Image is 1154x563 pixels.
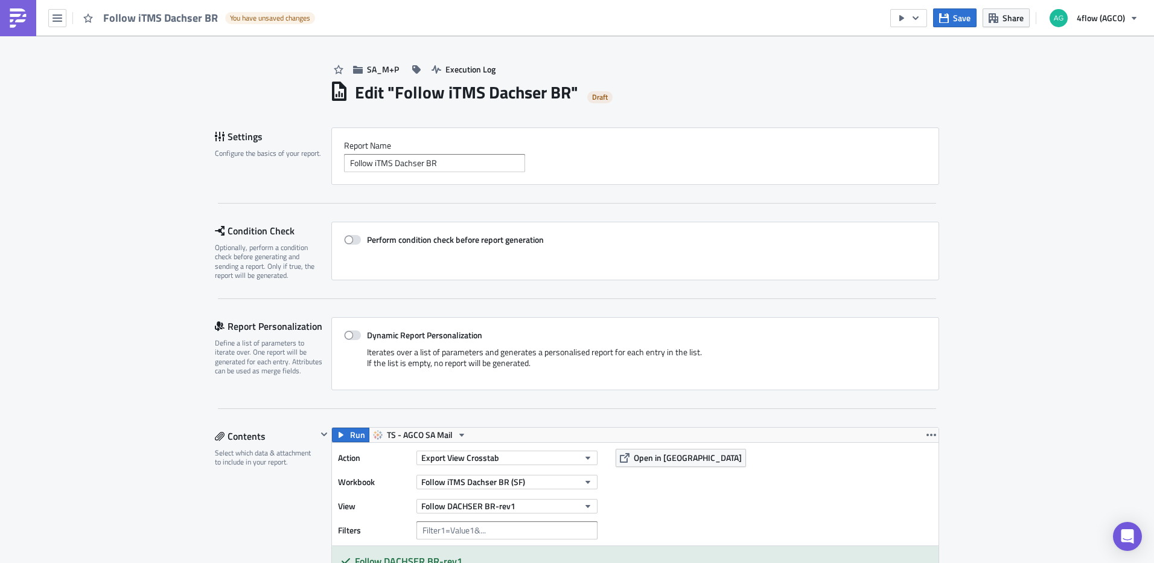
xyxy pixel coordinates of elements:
[103,11,219,25] span: Follow iTMS Dachser BR
[215,243,324,280] div: Optionally, perform a condition check before generating and sending a report. Only if true, the r...
[387,428,453,442] span: TS - AGCO SA Mail
[344,140,926,151] label: Report Nam﻿e
[215,427,317,445] div: Contents
[317,427,331,442] button: Hide content
[355,82,578,103] h1: Edit " Follow iTMS Dachser BR "
[1003,11,1024,24] span: Share
[1048,8,1069,28] img: Avatar
[347,60,405,79] button: SA_M+P
[1042,5,1145,31] button: 4flow (AGCO)
[344,347,926,378] div: Iterates over a list of parameters and generates a personalised report for each entry in the list...
[421,451,499,464] span: Export View Crosstab
[367,329,482,341] strong: Dynamic Report Personalization
[426,60,502,79] button: Execution Log
[215,448,317,467] div: Select which data & attachment to include in your report.
[338,497,410,515] label: View
[445,63,496,76] span: Execution Log
[421,500,515,512] span: Follow DACHSER BR-rev1
[338,449,410,467] label: Action
[8,8,28,28] img: PushMetrics
[983,8,1030,27] button: Share
[416,521,598,539] input: Filter1=Value1&...
[338,521,410,539] label: Filters
[416,499,598,513] button: Follow DACHSER BR-rev1
[215,338,324,376] div: Define a list of parameters to iterate over. One report will be generated for each entry. Attribu...
[215,149,324,158] div: Configure the basics of your report.
[350,428,365,442] span: Run
[1077,11,1125,24] span: 4flow (AGCO)
[215,222,331,240] div: Condition Check
[634,451,742,464] span: Open in [GEOGRAPHIC_DATA]
[215,127,331,146] div: Settings
[1113,522,1142,551] div: Open Intercom Messenger
[416,475,598,489] button: Follow iTMS Dachser BR (SF)
[332,428,369,442] button: Run
[369,428,471,442] button: TS - AGCO SA Mail
[367,233,544,246] strong: Perform condition check before report generation
[933,8,977,27] button: Save
[338,473,410,491] label: Workbook
[616,449,746,467] button: Open in [GEOGRAPHIC_DATA]
[416,451,598,465] button: Export View Crosstab
[230,13,310,23] span: You have unsaved changes
[592,92,608,102] span: Draft
[367,63,399,76] span: SA_M+P
[421,475,525,488] span: Follow iTMS Dachser BR (SF)
[953,11,971,24] span: Save
[215,317,331,335] div: Report Personalization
